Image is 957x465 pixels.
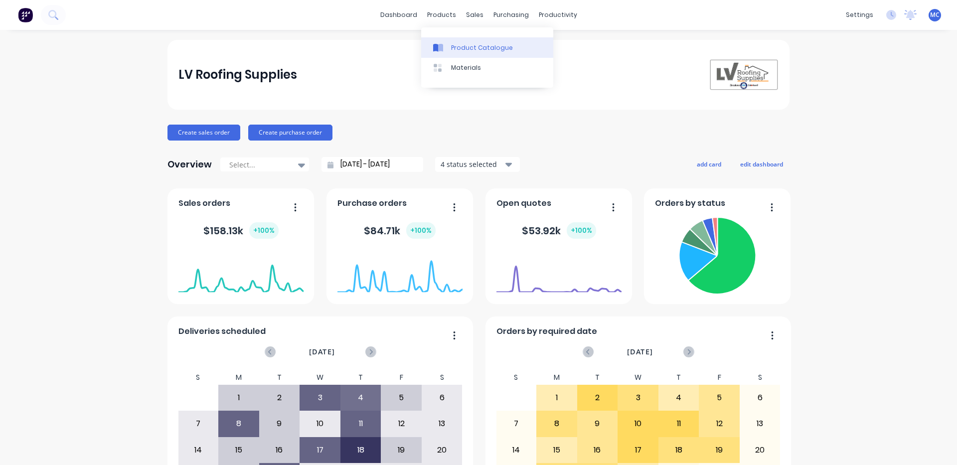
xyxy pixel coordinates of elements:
[364,222,436,239] div: $ 84.71k
[260,438,300,463] div: 16
[496,370,537,385] div: S
[841,7,878,22] div: settings
[537,411,577,436] div: 8
[699,370,740,385] div: F
[496,325,597,337] span: Orders by required date
[406,222,436,239] div: + 100 %
[734,157,790,170] button: edit dashboard
[259,370,300,385] div: T
[341,385,381,410] div: 4
[496,411,536,436] div: 7
[496,197,551,209] span: Open quotes
[422,411,462,436] div: 13
[690,157,728,170] button: add card
[203,222,279,239] div: $ 158.13k
[219,411,259,436] div: 8
[309,346,335,357] span: [DATE]
[178,438,218,463] div: 14
[659,385,699,410] div: 4
[699,438,739,463] div: 19
[461,7,488,22] div: sales
[618,370,658,385] div: W
[740,411,780,436] div: 13
[577,370,618,385] div: T
[536,370,577,385] div: M
[422,438,462,463] div: 20
[260,411,300,436] div: 9
[655,197,725,209] span: Orders by status
[219,385,259,410] div: 1
[260,385,300,410] div: 2
[167,125,240,141] button: Create sales order
[337,197,407,209] span: Purchase orders
[421,37,553,57] a: Product Catalogue
[300,385,340,410] div: 3
[341,411,381,436] div: 11
[375,7,422,22] a: dashboard
[534,7,582,22] div: productivity
[578,438,618,463] div: 16
[381,411,421,436] div: 12
[627,346,653,357] span: [DATE]
[381,385,421,410] div: 5
[300,370,340,385] div: W
[567,222,596,239] div: + 100 %
[300,411,340,436] div: 10
[167,155,212,174] div: Overview
[578,385,618,410] div: 2
[178,411,218,436] div: 7
[488,7,534,22] div: purchasing
[218,370,259,385] div: M
[249,222,279,239] div: + 100 %
[219,438,259,463] div: 15
[421,58,553,78] a: Materials
[537,438,577,463] div: 15
[422,370,463,385] div: S
[522,222,596,239] div: $ 53.92k
[435,157,520,172] button: 4 status selected
[740,370,781,385] div: S
[381,438,421,463] div: 19
[18,7,33,22] img: Factory
[709,59,779,91] img: LV Roofing Supplies
[578,411,618,436] div: 9
[300,438,340,463] div: 17
[699,385,739,410] div: 5
[451,43,513,52] div: Product Catalogue
[422,7,461,22] div: products
[930,10,940,19] span: MC
[496,438,536,463] div: 14
[537,385,577,410] div: 1
[178,197,230,209] span: Sales orders
[659,438,699,463] div: 18
[441,159,503,169] div: 4 status selected
[248,125,332,141] button: Create purchase order
[178,370,219,385] div: S
[451,63,481,72] div: Materials
[658,370,699,385] div: T
[422,385,462,410] div: 6
[659,411,699,436] div: 11
[618,411,658,436] div: 10
[178,65,297,85] div: LV Roofing Supplies
[618,438,658,463] div: 17
[699,411,739,436] div: 12
[740,438,780,463] div: 20
[340,370,381,385] div: T
[381,370,422,385] div: F
[618,385,658,410] div: 3
[341,438,381,463] div: 18
[740,385,780,410] div: 6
